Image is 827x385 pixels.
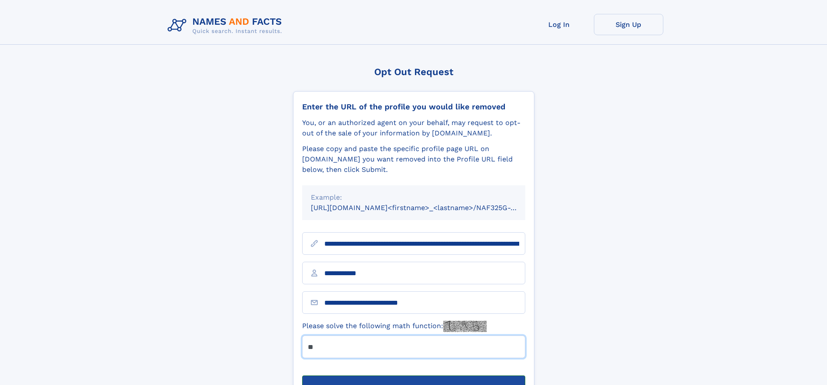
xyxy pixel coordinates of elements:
[594,14,663,35] a: Sign Up
[311,192,517,203] div: Example:
[293,66,534,77] div: Opt Out Request
[302,102,525,112] div: Enter the URL of the profile you would like removed
[302,118,525,138] div: You, or an authorized agent on your behalf, may request to opt-out of the sale of your informatio...
[302,144,525,175] div: Please copy and paste the specific profile page URL on [DOMAIN_NAME] you want removed into the Pr...
[524,14,594,35] a: Log In
[164,14,289,37] img: Logo Names and Facts
[302,321,487,332] label: Please solve the following math function:
[311,204,542,212] small: [URL][DOMAIN_NAME]<firstname>_<lastname>/NAF325G-xxxxxxxx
